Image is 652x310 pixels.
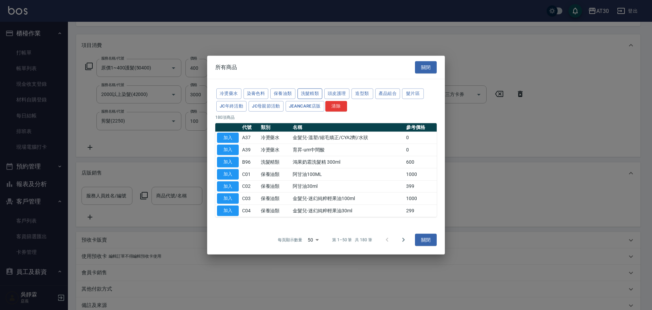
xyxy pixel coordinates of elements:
td: 鴻果奶霜洗髮精 300ml [291,156,404,168]
button: 產品組合 [375,88,400,99]
td: 保養油類 [259,205,291,217]
td: 保養油類 [259,193,291,205]
button: 髮片區 [402,88,424,99]
button: Go to next page [395,232,412,248]
button: 頭皮護理 [324,88,349,99]
button: 加入 [217,193,239,204]
td: 金髮兒-溫塑/縮毛矯正/CYA2劑/水狀 [291,132,404,144]
td: C01 [240,168,259,180]
td: 阿甘油30ml [291,180,404,193]
button: 加入 [217,132,239,143]
button: 冷燙藥水 [216,88,241,99]
button: 清除 [325,101,347,112]
td: 0 [404,144,437,156]
p: 每頁顯示數量 [278,237,302,243]
td: 299 [404,205,437,217]
p: 180 項商品 [215,114,437,120]
button: JC年終活動 [216,101,247,112]
td: B96 [240,156,259,168]
button: JC母親節活動 [249,101,284,112]
td: 冷燙藥水 [259,144,291,156]
th: 參考價格 [404,123,437,132]
td: 阿甘油100ML [291,168,404,180]
td: 1000 [404,193,437,205]
p: 第 1–50 筆 共 180 筆 [332,237,372,243]
td: 600 [404,156,437,168]
td: 育昇-um中間酸 [291,144,404,156]
button: 染膏色料 [243,88,269,99]
td: C04 [240,205,259,217]
td: C02 [240,180,259,193]
button: 加入 [217,145,239,155]
td: C03 [240,193,259,205]
button: JeanCare店販 [286,101,324,112]
td: 保養油類 [259,180,291,193]
button: 保養油類 [270,88,295,99]
th: 類別 [259,123,291,132]
th: 代號 [240,123,259,132]
td: A37 [240,132,259,144]
td: A39 [240,144,259,156]
button: 關閉 [415,61,437,74]
button: 加入 [217,157,239,167]
th: 名稱 [291,123,404,132]
button: 造型類 [351,88,373,99]
button: 關閉 [415,233,437,246]
td: 399 [404,180,437,193]
td: 保養油類 [259,168,291,180]
td: 金髮兒-迷幻純粹輕果油30ml [291,205,404,217]
button: 加入 [217,169,239,180]
td: 洗髮精類 [259,156,291,168]
button: 加入 [217,206,239,216]
button: 加入 [217,181,239,192]
span: 所有商品 [215,64,237,71]
td: 冷燙藥水 [259,132,291,144]
td: 0 [404,132,437,144]
td: 金髮兒-迷幻純粹輕果油100ml [291,193,404,205]
button: 洗髮精類 [297,88,323,99]
td: 1000 [404,168,437,180]
div: 50 [305,231,321,249]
